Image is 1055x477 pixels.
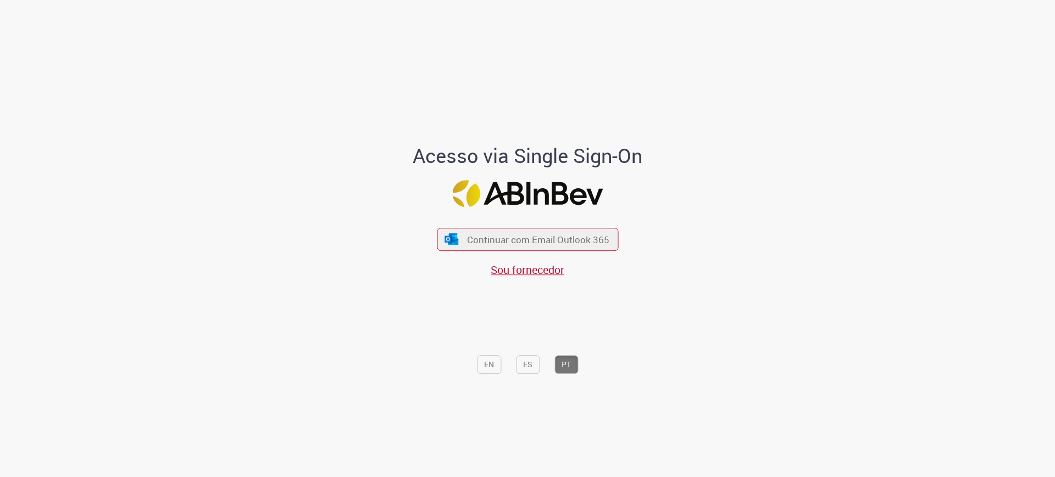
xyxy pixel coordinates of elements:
a: Sou fornecedor [491,262,564,277]
span: Continuar com Email Outlook 365 [467,233,609,246]
button: ícone Azure/Microsoft 360 Continuar com Email Outlook 365 [437,228,618,251]
img: Logo ABInBev [452,180,603,207]
img: ícone Azure/Microsoft 360 [444,233,459,245]
button: ES [516,355,540,374]
button: PT [554,355,578,374]
button: EN [477,355,501,374]
h1: Acesso via Single Sign-On [375,145,680,167]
